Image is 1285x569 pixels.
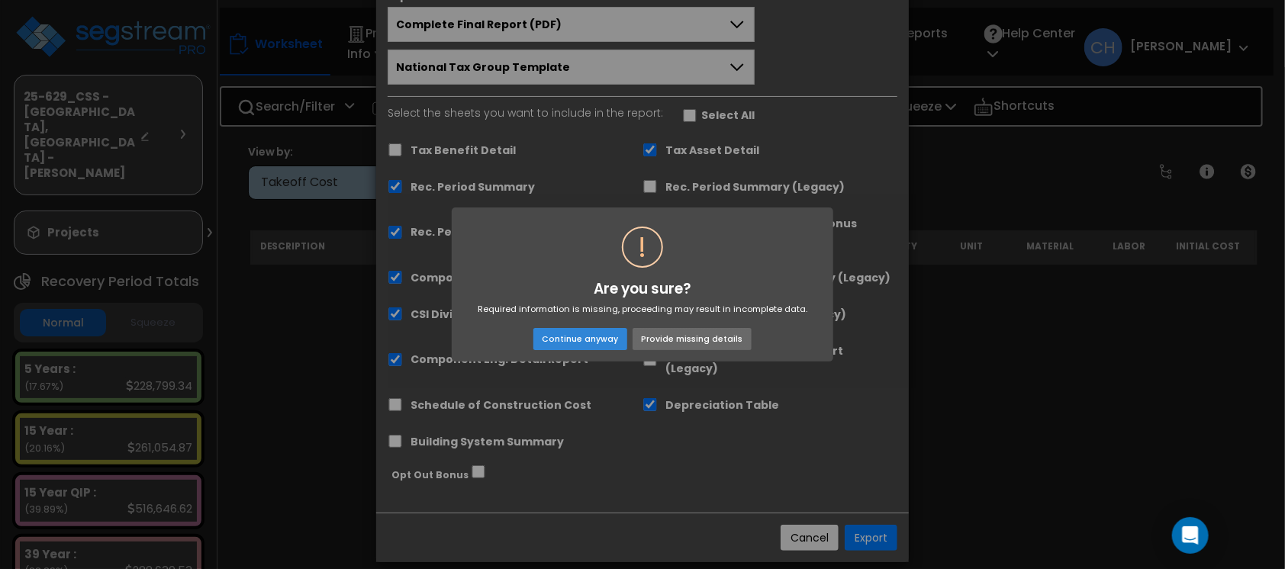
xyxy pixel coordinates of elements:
[1172,517,1209,554] div: Open Intercom Messenger
[594,281,691,297] h2: Are you sure?
[639,228,647,266] div: !
[533,328,627,349] button: Continue anyway
[475,303,810,316] div: Required information is missing, proceeding may result in incomplete data.
[633,328,752,349] button: Provide missing details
